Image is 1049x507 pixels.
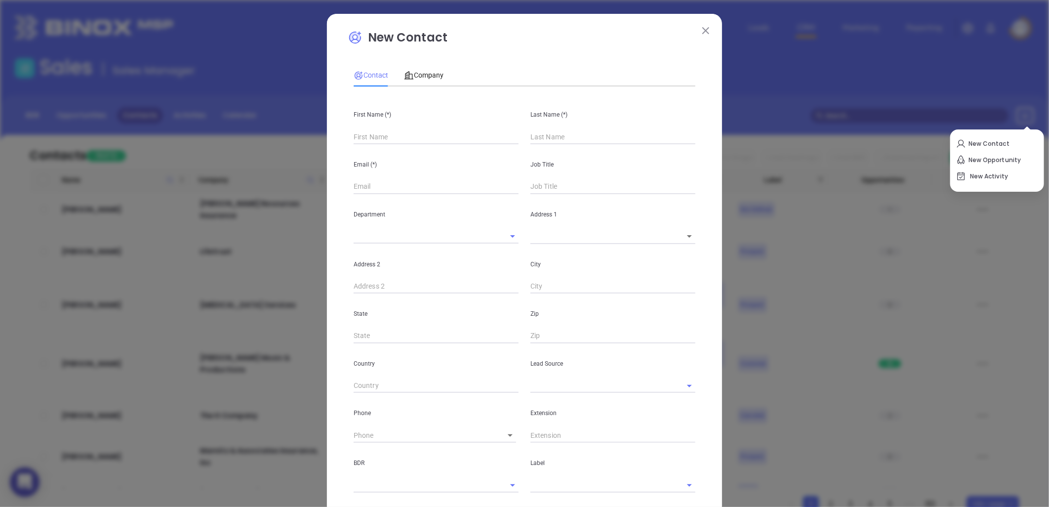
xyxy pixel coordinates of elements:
p: New Activity [956,169,1038,184]
p: First Name (*) [354,109,519,120]
input: Phone [354,428,492,443]
p: Address 1 [530,209,695,220]
p: Country [354,358,519,369]
input: City [530,279,695,294]
p: Extension [530,408,695,419]
p: Job Title [530,159,695,170]
p: Zip [530,308,695,319]
p: Phone [354,408,519,419]
p: Department [354,209,519,220]
input: Last Name [530,129,695,144]
p: Label [530,458,695,468]
p: Email (*) [354,159,519,170]
p: Lead Source [530,358,695,369]
button: Open [683,379,696,393]
span: Company [404,71,444,79]
span: Contact [354,71,388,79]
p: New Contact [956,136,1038,152]
p: Last Name (*) [530,109,695,120]
button: Open [506,478,520,492]
p: State [354,308,519,319]
input: State [354,329,519,343]
input: Extension [530,428,695,443]
p: New Opportunity [956,152,1038,168]
input: First Name [354,129,519,144]
input: Job Title [530,179,695,194]
p: Address 2 [354,259,519,270]
input: Email [354,179,519,194]
button: Open [683,478,696,492]
p: BDR [354,458,519,468]
input: Country [354,379,519,393]
img: close modal [702,27,709,34]
button: Open [506,229,520,243]
p: City [530,259,695,270]
p: New Contact [348,29,701,51]
input: Zip [530,329,695,343]
input: Address 2 [354,279,519,294]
